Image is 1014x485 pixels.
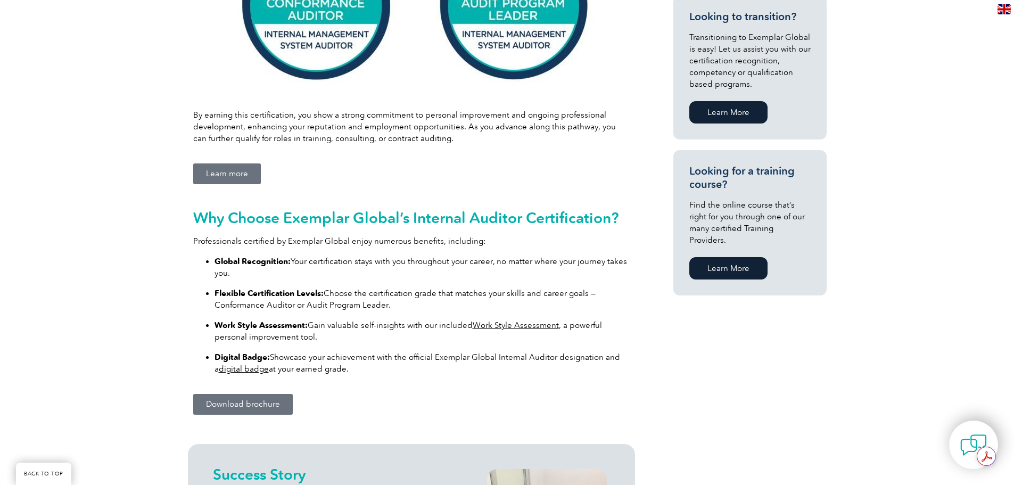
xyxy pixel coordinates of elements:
[213,466,474,483] h2: Success Story
[960,432,987,458] img: contact-chat.png
[215,320,308,330] strong: Work Style Assessment:
[689,101,768,124] a: Learn More
[215,287,630,311] p: Choose the certification grade that matches your skills and career goals — Conformance Auditor or...
[206,400,280,408] span: Download brochure
[689,165,811,191] h3: Looking for a training course?
[193,209,630,226] h2: Why Choose Exemplar Global’s Internal Auditor Certification?
[689,10,811,23] h3: Looking to transition?
[193,109,630,144] p: By earning this certification, you show a strong commitment to personal improvement and ongoing p...
[997,4,1011,14] img: en
[689,199,811,246] p: Find the online course that’s right for you through one of our many certified Training Providers.
[219,364,269,374] a: digital badge
[215,319,630,343] p: Gain valuable self-insights with our included , a powerful personal improvement tool.
[689,31,811,90] p: Transitioning to Exemplar Global is easy! Let us assist you with our certification recognition, c...
[16,463,71,485] a: BACK TO TOP
[215,256,630,279] p: Your certification stays with you throughout your career, no matter where your journey takes you.
[193,394,293,415] a: Download brochure
[215,289,324,298] strong: Flexible Certification Levels:
[215,351,630,375] p: Showcase your achievement with the official Exemplar Global Internal Auditor designation and a at...
[215,257,291,266] strong: Global Recognition:
[215,352,270,362] strong: Digital Badge:
[193,163,261,184] a: Learn more
[206,170,248,178] span: Learn more
[473,320,559,330] a: Work Style Assessment
[193,235,630,247] p: Professionals certified by Exemplar Global enjoy numerous benefits, including:
[689,257,768,280] a: Learn More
